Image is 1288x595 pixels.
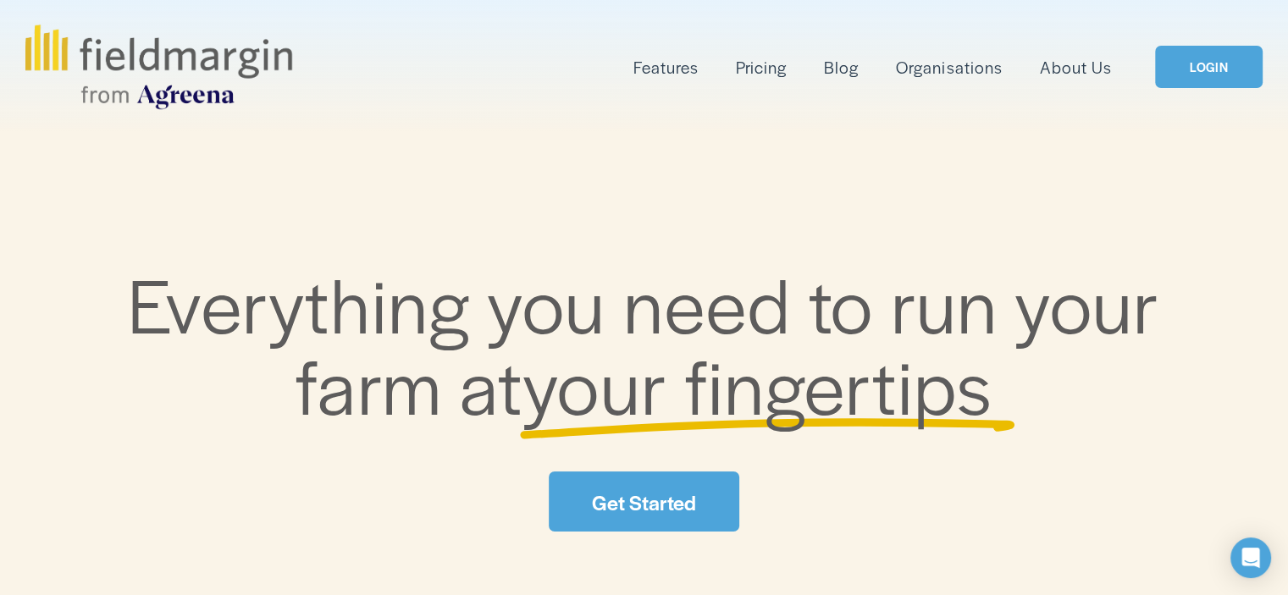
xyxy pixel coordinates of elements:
span: your fingertips [522,331,992,437]
span: Features [633,55,699,80]
img: fieldmargin.com [25,25,291,109]
a: folder dropdown [633,53,699,81]
a: LOGIN [1155,46,1262,89]
a: Get Started [549,471,738,532]
span: Everything you need to run your farm at [128,250,1177,437]
a: Blog [824,53,859,81]
a: Organisations [896,53,1002,81]
a: Pricing [736,53,787,81]
div: Open Intercom Messenger [1230,537,1271,578]
a: About Us [1040,53,1112,81]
